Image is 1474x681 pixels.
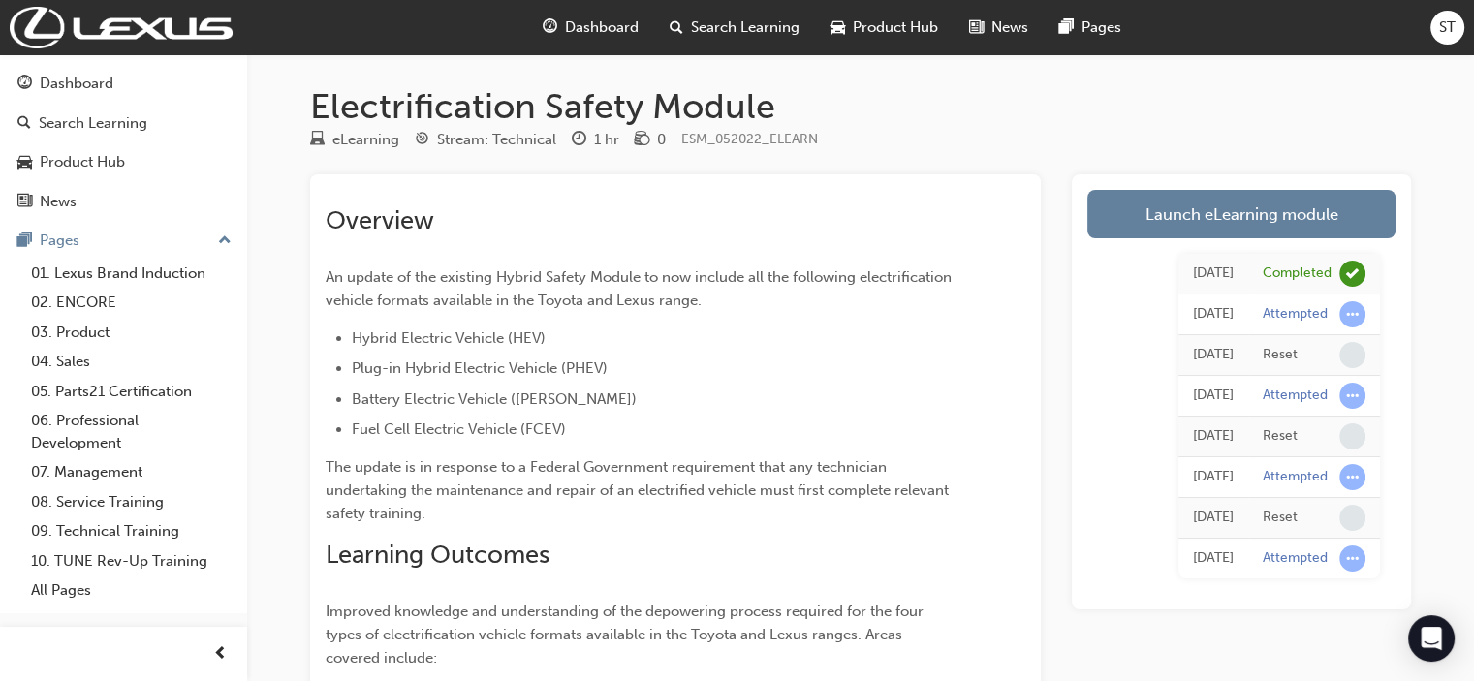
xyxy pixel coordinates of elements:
span: Battery Electric Vehicle ([PERSON_NAME]) [352,390,637,408]
div: Dashboard [40,73,113,95]
button: ST [1430,11,1464,45]
span: The update is in response to a Federal Government requirement that any technician undertaking the... [326,458,953,522]
div: Open Intercom Messenger [1408,615,1455,662]
img: Trak [10,7,233,48]
span: learningRecordVerb_NONE-icon [1339,505,1365,531]
div: Stream: Technical [437,129,556,151]
span: car-icon [831,15,845,40]
span: Product Hub [853,16,938,39]
span: Overview [326,205,434,235]
a: 09. Technical Training [23,516,239,546]
div: Pages [40,230,79,252]
span: Improved knowledge and understanding of the depowering process required for the four types of ele... [326,603,927,666]
span: up-icon [218,229,232,254]
span: News [991,16,1028,39]
div: Reset [1263,346,1298,364]
a: Dashboard [8,66,239,102]
div: Type [310,128,399,152]
a: 06. Professional Development [23,406,239,457]
span: Learning Outcomes [326,540,549,570]
div: Duration [572,128,619,152]
div: Mon Sep 08 2025 21:26:03 GMT+1000 (Australian Eastern Standard Time) [1193,344,1234,366]
a: 07. Management [23,457,239,487]
div: Stream [415,128,556,152]
div: Mon Sep 08 2025 22:50:28 GMT+1000 (Australian Eastern Standard Time) [1193,263,1234,285]
div: Attempted [1263,305,1328,324]
div: 1 hr [594,129,619,151]
div: News [40,191,77,213]
div: Price [635,128,666,152]
span: news-icon [17,194,32,211]
div: Reset [1263,509,1298,527]
a: Search Learning [8,106,239,141]
span: search-icon [670,15,683,40]
a: 05. Parts21 Certification [23,377,239,407]
a: News [8,184,239,220]
div: 0 [657,129,666,151]
a: 10. TUNE Rev-Up Training [23,546,239,576]
div: Sun May 25 2025 15:26:19 GMT+1000 (Australian Eastern Standard Time) [1193,425,1234,448]
button: DashboardSearch LearningProduct HubNews [8,62,239,223]
span: learningRecordVerb_ATTEMPT-icon [1339,545,1365,572]
div: Attempted [1263,549,1328,568]
span: money-icon [635,132,649,149]
button: Pages [8,223,239,259]
a: 03. Product [23,318,239,348]
span: ST [1439,16,1456,39]
span: news-icon [969,15,984,40]
span: Pages [1082,16,1121,39]
span: prev-icon [213,642,228,666]
a: car-iconProduct Hub [815,8,954,47]
div: Sun May 25 2025 15:06:00 GMT+1000 (Australian Eastern Standard Time) [1193,507,1234,529]
span: learningRecordVerb_ATTEMPT-icon [1339,464,1365,490]
span: learningRecordVerb_ATTEMPT-icon [1339,301,1365,327]
a: search-iconSearch Learning [654,8,815,47]
div: Product Hub [40,151,125,173]
span: guage-icon [17,76,32,93]
span: target-icon [415,132,429,149]
span: clock-icon [572,132,586,149]
span: An update of the existing Hybrid Safety Module to now include all the following electrification v... [326,268,956,309]
div: Attempted [1263,387,1328,405]
span: learningResourceType_ELEARNING-icon [310,132,325,149]
a: 02. ENCORE [23,288,239,318]
span: Plug-in Hybrid Electric Vehicle (PHEV) [352,359,608,377]
a: 08. Service Training [23,487,239,517]
span: Hybrid Electric Vehicle (HEV) [352,329,546,347]
a: guage-iconDashboard [527,8,654,47]
span: Dashboard [565,16,639,39]
span: learningRecordVerb_NONE-icon [1339,342,1365,368]
span: search-icon [17,115,31,133]
a: All Pages [23,575,239,605]
span: pages-icon [17,232,32,250]
h1: Electrification Safety Module [310,85,1411,128]
span: Learning resource code [681,131,818,147]
span: car-icon [17,154,32,171]
span: learningRecordVerb_COMPLETE-icon [1339,261,1365,287]
span: Search Learning [691,16,800,39]
div: Mon Sep 08 2025 21:26:05 GMT+1000 (Australian Eastern Standard Time) [1193,303,1234,325]
a: 04. Sales [23,347,239,377]
a: pages-iconPages [1044,8,1137,47]
span: Fuel Cell Electric Vehicle (FCEV) [352,420,566,438]
div: Search Learning [39,112,147,135]
span: guage-icon [543,15,557,40]
div: Sun May 25 2025 15:26:21 GMT+1000 (Australian Eastern Standard Time) [1193,385,1234,407]
a: 01. Lexus Brand Induction [23,259,239,289]
div: Sun May 25 2025 15:04:50 GMT+1000 (Australian Eastern Standard Time) [1193,547,1234,570]
div: Completed [1263,264,1332,283]
span: learningRecordVerb_NONE-icon [1339,423,1365,449]
div: Attempted [1263,468,1328,486]
span: learningRecordVerb_ATTEMPT-icon [1339,383,1365,409]
span: pages-icon [1059,15,1074,40]
div: eLearning [332,129,399,151]
a: Launch eLearning module [1087,190,1396,238]
div: Sun May 25 2025 15:06:02 GMT+1000 (Australian Eastern Standard Time) [1193,466,1234,488]
div: Reset [1263,427,1298,446]
a: news-iconNews [954,8,1044,47]
a: Product Hub [8,144,239,180]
